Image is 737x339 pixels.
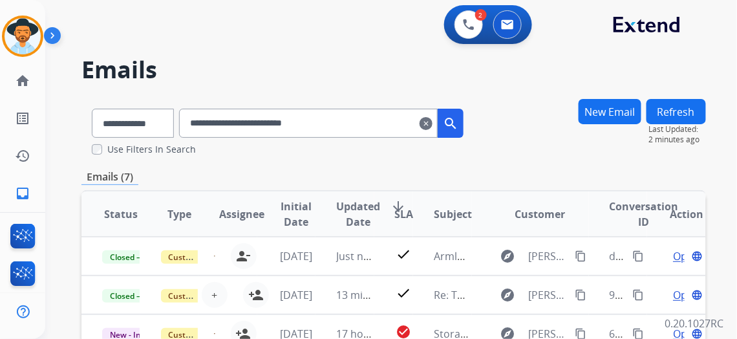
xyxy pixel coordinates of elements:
[500,248,516,264] mat-icon: explore
[673,287,700,303] span: Open
[280,249,312,263] span: [DATE]
[214,256,215,257] img: agent-avatar
[649,135,706,145] span: 2 minutes ago
[443,116,458,131] mat-icon: search
[248,287,264,303] mat-icon: person_add
[529,248,568,264] span: [PERSON_NAME][EMAIL_ADDRESS][DOMAIN_NAME]
[610,199,679,230] span: Conversation ID
[81,57,706,83] h2: Emails
[15,148,30,164] mat-icon: history
[15,186,30,201] mat-icon: inbox
[649,124,706,135] span: Last Updated:
[336,199,380,230] span: Updated Date
[219,206,264,222] span: Assignee
[475,9,487,21] div: 2
[500,287,516,303] mat-icon: explore
[420,116,433,131] mat-icon: clear
[280,288,312,302] span: [DATE]
[529,287,568,303] span: [PERSON_NAME][EMAIL_ADDRESS][DOMAIN_NAME]
[104,206,138,222] span: Status
[692,289,703,301] mat-icon: language
[434,206,472,222] span: Subject
[515,206,566,222] span: Customer
[390,199,406,214] mat-icon: arrow_downward
[107,143,196,156] label: Use Filters In Search
[202,282,228,308] button: +
[575,250,586,262] mat-icon: content_copy
[633,289,645,301] mat-icon: content_copy
[575,289,586,301] mat-icon: content_copy
[15,111,30,126] mat-icon: list_alt
[236,248,251,264] mat-icon: person_remove
[673,248,700,264] span: Open
[647,191,706,237] th: Action
[167,206,191,222] span: Type
[336,249,378,263] span: Just now
[5,18,41,54] img: avatar
[211,287,217,303] span: +
[278,199,315,230] span: Initial Date
[214,333,215,334] img: agent-avatar
[633,250,645,262] mat-icon: content_copy
[396,246,411,262] mat-icon: check
[665,316,724,331] p: 0.20.1027RC
[336,288,411,302] span: 13 minutes ago
[161,289,245,303] span: Customer Support
[434,288,504,302] span: Re: The wedge
[646,99,706,124] button: Refresh
[434,249,518,263] span: Armless recliners
[395,206,414,222] span: SLA
[102,250,174,264] span: Closed – Solved
[81,169,138,185] p: Emails (7)
[396,285,411,301] mat-icon: check
[579,99,641,124] button: New Email
[102,289,174,303] span: Closed – Solved
[692,250,703,262] mat-icon: language
[161,250,245,264] span: Customer Support
[15,73,30,89] mat-icon: home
